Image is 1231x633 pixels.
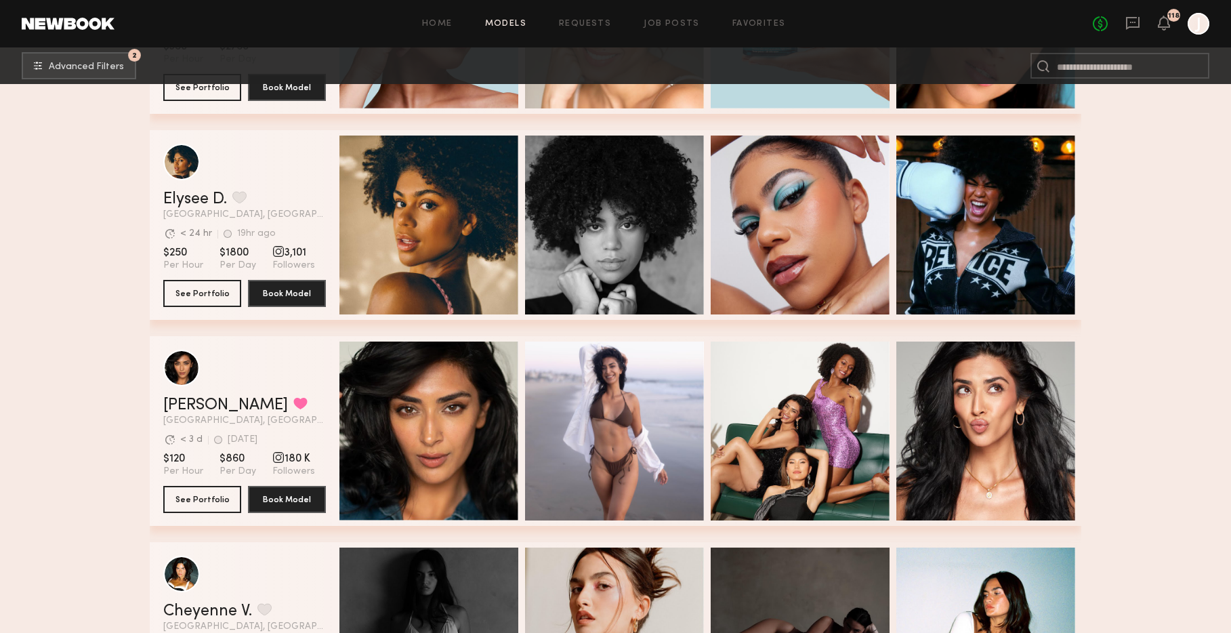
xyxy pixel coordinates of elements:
[163,622,326,632] span: [GEOGRAPHIC_DATA], [GEOGRAPHIC_DATA]
[163,466,203,478] span: Per Hour
[163,74,241,101] button: See Portfolio
[180,435,203,445] div: < 3 d
[272,246,315,260] span: 3,101
[163,280,241,307] button: See Portfolio
[272,466,315,478] span: Followers
[163,416,326,426] span: [GEOGRAPHIC_DATA], [GEOGRAPHIC_DATA]
[220,452,256,466] span: $860
[180,229,212,239] div: < 24 hr
[272,452,315,466] span: 180 K
[248,74,326,101] button: Book Model
[732,20,786,28] a: Favorites
[220,246,256,260] span: $1800
[220,466,256,478] span: Per Day
[132,52,137,58] span: 2
[1188,13,1209,35] a: J
[163,210,326,220] span: [GEOGRAPHIC_DATA], [GEOGRAPHIC_DATA]
[237,229,276,239] div: 19hr ago
[644,20,700,28] a: Job Posts
[559,20,611,28] a: Requests
[163,260,203,272] span: Per Hour
[248,486,326,513] button: Book Model
[220,260,256,272] span: Per Day
[163,191,227,207] a: Elysee D.
[1168,12,1180,20] div: 118
[163,246,203,260] span: $250
[49,62,124,72] span: Advanced Filters
[163,486,241,513] button: See Portfolio
[163,452,203,466] span: $120
[422,20,453,28] a: Home
[485,20,526,28] a: Models
[163,397,288,413] a: [PERSON_NAME]
[272,260,315,272] span: Followers
[22,52,136,79] button: 2Advanced Filters
[228,435,257,445] div: [DATE]
[163,603,252,619] a: Cheyenne V.
[248,280,326,307] button: Book Model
